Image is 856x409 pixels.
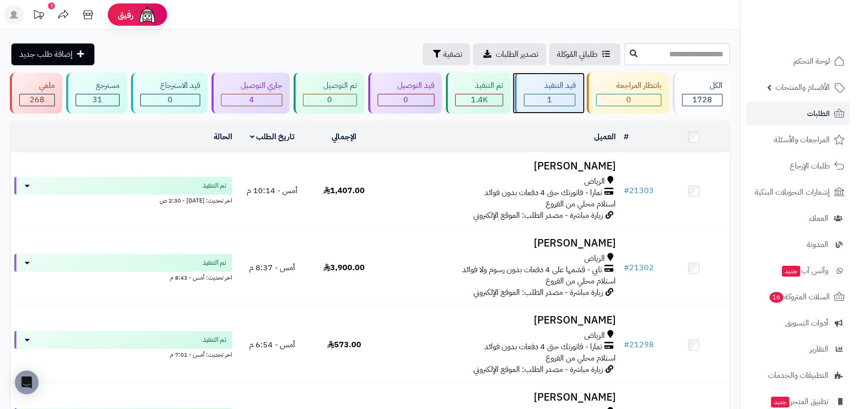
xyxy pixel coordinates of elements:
[746,233,850,256] a: المدونة
[785,316,828,330] span: أدوات التسويق
[771,397,789,408] span: جديد
[140,80,200,91] div: قيد الاسترجاع
[443,48,462,60] span: تصفية
[547,94,552,106] span: 1
[746,102,850,125] a: الطلبات
[624,185,654,197] a: #21303
[682,80,723,91] div: الكل
[249,262,295,274] span: أمس - 8:37 م
[168,94,172,106] span: 0
[384,392,616,403] h3: [PERSON_NAME]
[770,292,784,303] span: 16
[790,159,830,173] span: طلبات الإرجاع
[332,131,356,143] a: الإجمالي
[249,339,295,351] span: أمس - 6:54 م
[210,73,292,114] a: جاري التوصيل 4
[378,94,434,106] div: 0
[781,264,828,278] span: وآتس آب
[118,9,133,21] span: رفيق
[596,80,661,91] div: بانتظار المراجعة
[496,48,538,60] span: تصدير الطلبات
[484,187,602,199] span: تمارا - فاتورتك حتى 4 دفعات بدون فوائد
[92,94,102,106] span: 31
[809,211,828,225] span: العملاء
[513,73,585,114] a: قيد التنفيذ 1
[26,5,51,27] a: تحديثات المنصة
[247,185,298,197] span: أمس - 10:14 م
[793,54,830,68] span: لوحة التحكم
[64,73,128,114] a: مسترجع 31
[546,352,616,364] span: استلام محلي من الفروع
[323,185,365,197] span: 1,407.00
[594,131,616,143] a: العميل
[473,364,603,375] span: زيارة مباشرة - مصدر الطلب: الموقع الإلكتروني
[8,73,64,114] a: ملغي 268
[473,286,603,298] span: زيارة مباشرة - مصدر الطلب: الموقع الإلكتروني
[384,315,616,326] h3: [PERSON_NAME]
[455,80,503,91] div: تم التنفيذ
[471,94,487,106] span: 1.4K
[14,195,232,205] div: اخر تحديث: [DATE] - 2:30 ص
[624,262,629,274] span: #
[774,133,830,147] span: المراجعات والأسئلة
[746,285,850,309] a: السلات المتروكة16
[770,395,828,409] span: تطبيق المتجر
[546,275,616,287] span: استلام محلي من الفروع
[755,185,830,199] span: إشعارات التحويلات البنكية
[807,238,828,251] span: المدونة
[810,342,828,356] span: التقارير
[327,339,361,351] span: 573.00
[303,80,356,91] div: تم التوصيل
[444,73,513,114] a: تم التنفيذ 1.4K
[524,94,575,106] div: 1
[746,180,850,204] a: إشعارات التحويلات البنكية
[19,48,73,60] span: إضافة طلب جديد
[327,94,332,106] span: 0
[789,7,847,28] img: logo-2.png
[624,131,629,143] a: #
[129,73,210,114] a: قيد الاسترجاع 0
[775,81,830,94] span: الأقسام والمنتجات
[557,48,598,60] span: طلباتي المُوكلة
[746,337,850,361] a: التقارير
[462,264,602,276] span: تابي - قسّمها على 4 دفعات بدون رسوم ولا فوائد
[585,73,670,114] a: بانتظار المراجعة 0
[807,107,830,121] span: الطلبات
[292,73,366,114] a: تم التوصيل 0
[137,5,157,25] img: ai-face.png
[746,259,850,283] a: وآتس آبجديد
[366,73,444,114] a: قيد التوصيل 0
[76,80,119,91] div: مسترجع
[746,128,850,152] a: المراجعات والأسئلة
[203,335,226,345] span: تم التنفيذ
[221,94,282,106] div: 4
[746,364,850,387] a: التطبيقات والخدمات
[76,94,119,106] div: 31
[15,370,39,394] div: Open Intercom Messenger
[584,330,605,341] span: الرياض
[546,198,616,210] span: استلام محلي من الفروع
[384,161,616,172] h3: [PERSON_NAME]
[30,94,44,106] span: 268
[203,181,226,191] span: تم التنفيذ
[456,94,503,106] div: 1424
[403,94,408,106] span: 0
[746,49,850,73] a: لوحة التحكم
[584,176,605,187] span: الرياض
[250,131,295,143] a: تاريخ الطلب
[746,206,850,230] a: العملاء
[768,368,828,382] span: التطبيقات والخدمات
[624,262,654,274] a: #21302
[597,94,660,106] div: 0
[626,94,631,106] span: 0
[549,43,620,65] a: طلباتي المُوكلة
[378,80,434,91] div: قيد التوصيل
[203,258,226,268] span: تم التنفيذ
[323,262,365,274] span: 3,900.00
[473,43,546,65] a: تصدير الطلبات
[524,80,575,91] div: قيد التنفيذ
[14,272,232,282] div: اخر تحديث: أمس - 8:43 م
[48,2,55,9] div: 1
[692,94,712,106] span: 1728
[249,94,254,106] span: 4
